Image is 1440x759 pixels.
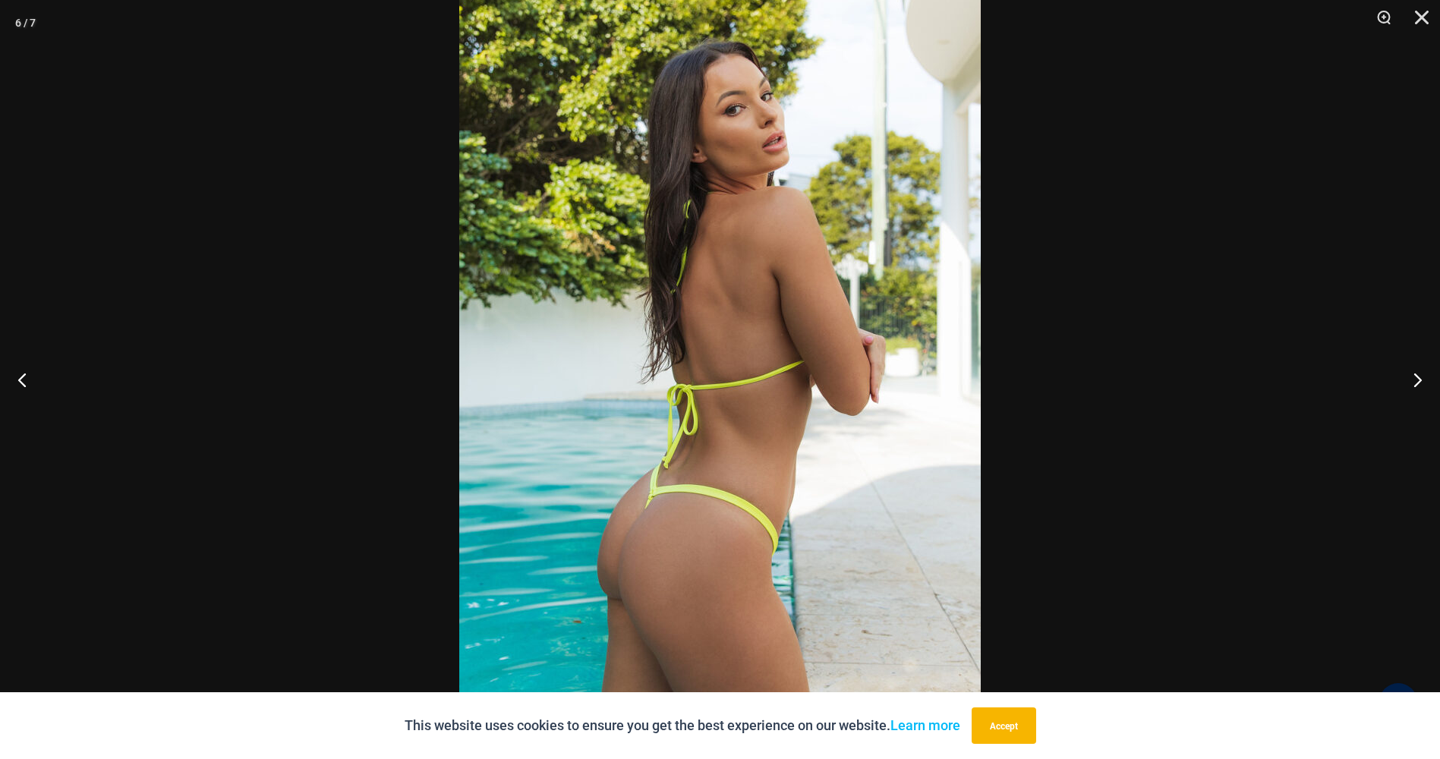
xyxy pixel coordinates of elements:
div: 6 / 7 [15,11,36,34]
p: This website uses cookies to ensure you get the best experience on our website. [405,714,960,737]
button: Next [1383,342,1440,417]
button: Accept [972,707,1036,744]
a: Learn more [890,717,960,733]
